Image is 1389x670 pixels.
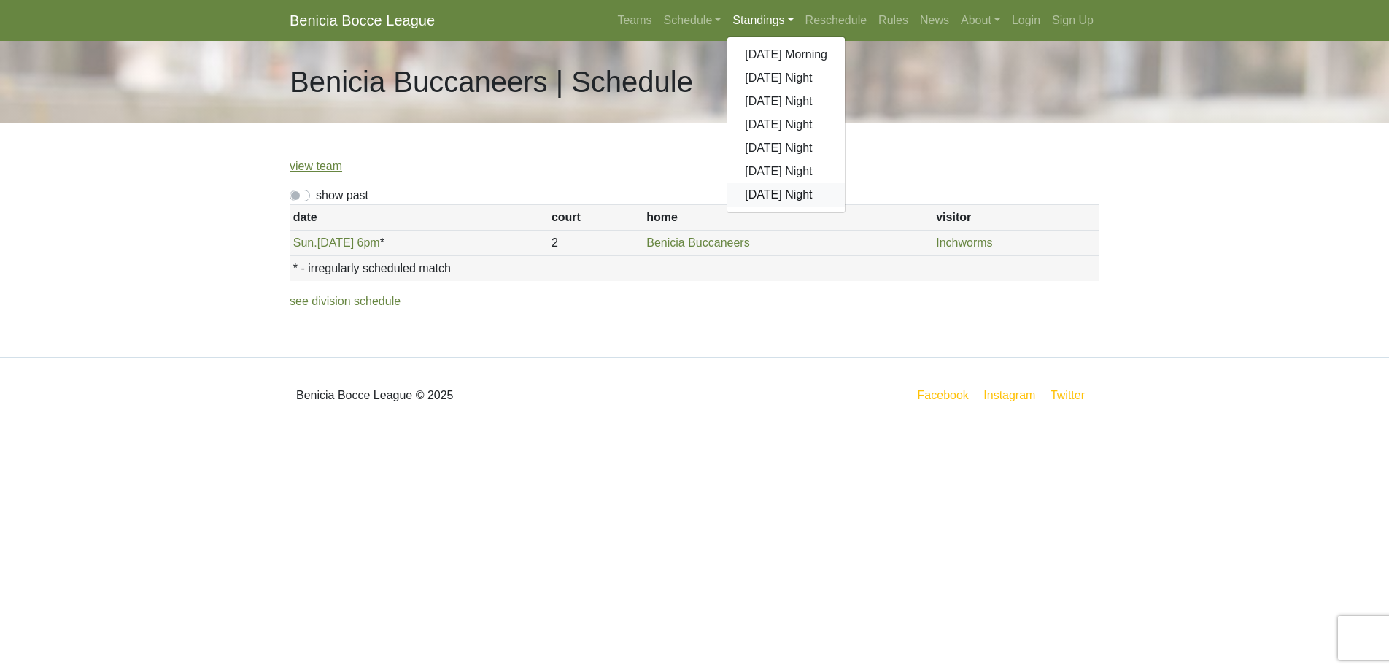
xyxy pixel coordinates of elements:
a: Instagram [980,386,1038,404]
a: Inchworms [936,236,992,249]
a: [DATE] Night [727,113,845,136]
a: [DATE] Morning [727,43,845,66]
a: Teams [611,6,657,35]
a: Sign Up [1046,6,1099,35]
a: Schedule [658,6,727,35]
td: 2 [548,231,643,256]
label: show past [316,187,368,204]
a: [DATE] Night [727,136,845,160]
th: date [290,205,548,231]
th: * - irregularly scheduled match [290,256,1099,281]
th: visitor [932,205,1099,231]
a: News [914,6,955,35]
div: Standings [727,36,846,213]
a: Rules [873,6,914,35]
a: Standings [727,6,799,35]
a: Benicia Bocce League [290,6,435,35]
a: About [955,6,1006,35]
a: [DATE] Night [727,90,845,113]
th: court [548,205,643,231]
a: Facebook [915,386,972,404]
a: [DATE] Night [727,66,845,90]
a: Reschedule [800,6,873,35]
a: [DATE] Night [727,183,845,207]
span: Sun. [293,236,317,249]
a: view team [290,160,342,172]
a: [DATE] Night [727,160,845,183]
h1: Benicia Buccaneers | Schedule [290,64,693,99]
a: see division schedule [290,295,401,307]
a: Benicia Buccaneers [646,236,749,249]
a: Login [1006,6,1046,35]
a: Sun.[DATE] 6pm [293,236,380,249]
a: Twitter [1048,386,1096,404]
div: Benicia Bocce League © 2025 [279,369,694,422]
th: home [643,205,932,231]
